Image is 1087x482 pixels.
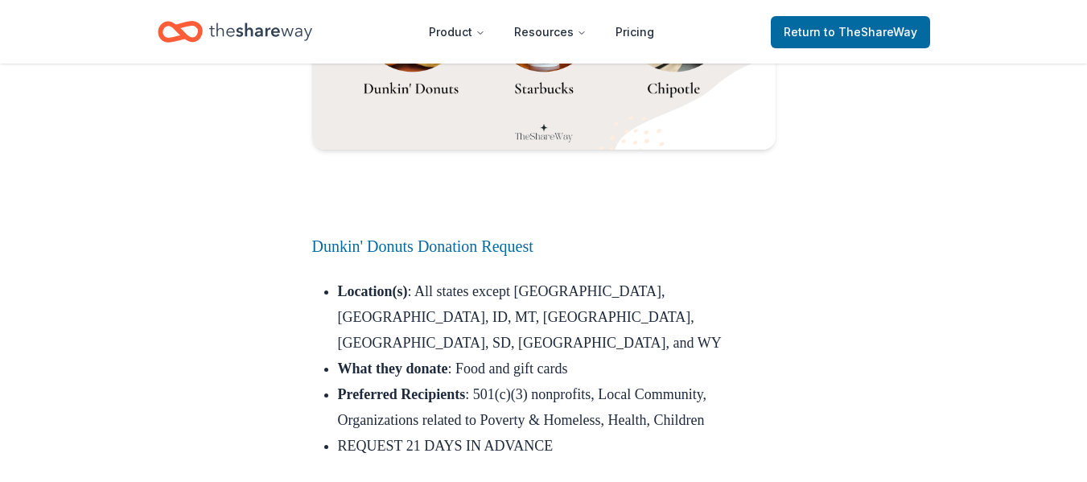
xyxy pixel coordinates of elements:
a: Dunkin' Donuts Donation Request [312,237,533,255]
a: Returnto TheShareWay [771,16,930,48]
span: Return [784,23,917,42]
button: Resources [501,16,599,48]
nav: Main [416,13,667,51]
strong: Location(s) [338,283,408,299]
span: to TheShareWay [824,25,917,39]
button: Product [416,16,498,48]
li: : Food and gift cards [338,356,776,381]
strong: Preferred Recipients [338,386,466,402]
a: Home [158,13,312,51]
a: Pricing [603,16,667,48]
li: : 501(c)(3) nonprofits, Local Community, Organizations related to ​​Poverty & Homeless, Health, C... [338,381,776,433]
strong: What they donate [338,360,448,377]
li: : ​​All states except [GEOGRAPHIC_DATA], [GEOGRAPHIC_DATA], ID, MT, [GEOGRAPHIC_DATA], [GEOGRAPHI... [338,278,776,356]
